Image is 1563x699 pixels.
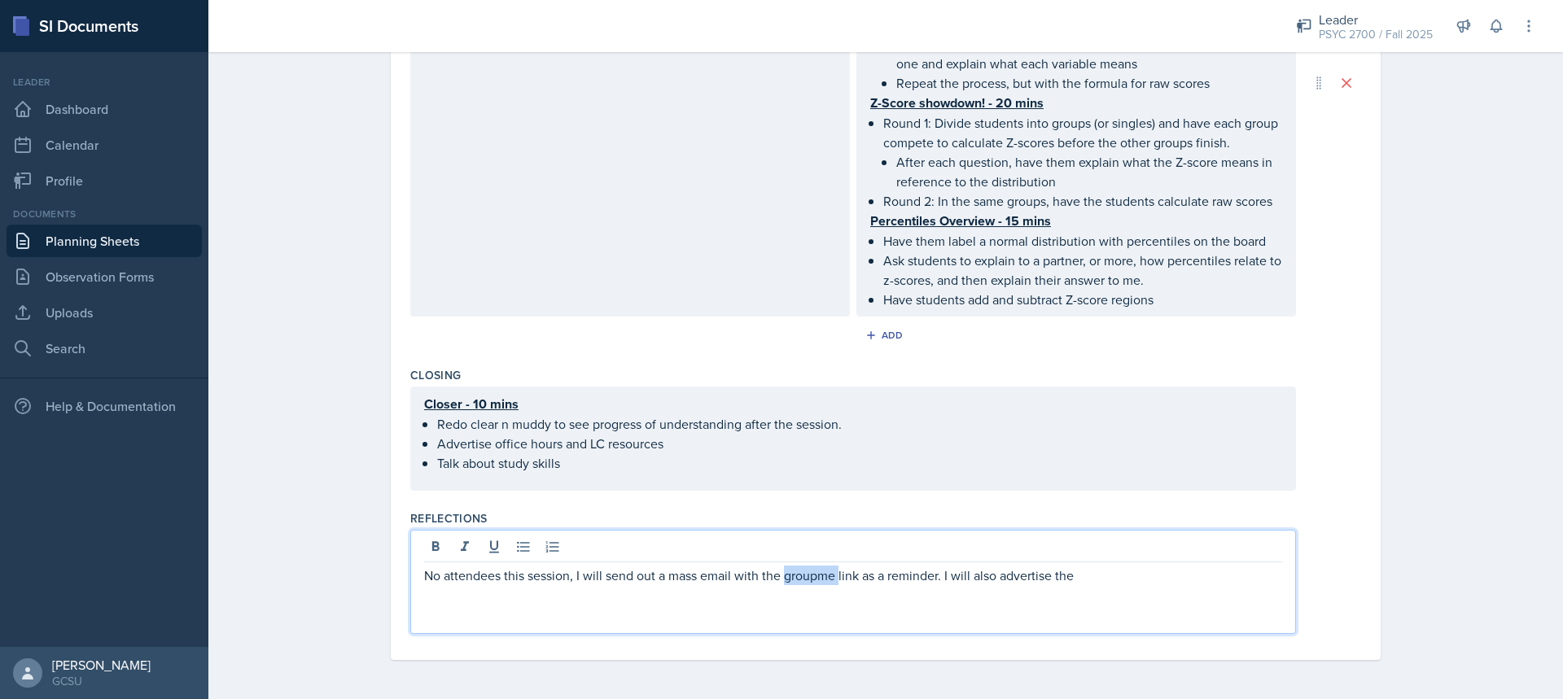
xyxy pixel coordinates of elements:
p: No attendees this session, I will send out a mass email with the groupme link as a reminder. I wi... [424,566,1282,585]
div: GCSU [52,673,151,689]
a: Uploads [7,296,202,329]
p: Have students add and subtract Z-score regions [883,290,1282,309]
u: Z-Score showdown! - 20 mins [870,94,1044,112]
p: Redo clear n muddy to see progress of understanding after the session. [437,414,1282,434]
a: Calendar [7,129,202,161]
p: Repeat the process, but with the formula for raw scores [896,73,1282,93]
u: Closer - 10 mins [424,395,519,413]
p: Have students pick from various Z-score formulas to find the correct one and explain what each va... [896,34,1282,73]
div: Leader [7,75,202,90]
button: Add [860,323,913,347]
div: PSYC 2700 / Fall 2025 [1319,26,1433,43]
div: Leader [1319,10,1433,29]
div: Help & Documentation [7,390,202,422]
p: Talk about study skills [437,453,1282,473]
p: After each question, have them explain what the Z-score means in reference to the distribution [896,152,1282,191]
p: Have them label a normal distribution with percentiles on the board [883,231,1282,251]
label: Reflections [410,510,488,526]
p: Round 2: In the same groups, have the students calculate raw scores [883,191,1282,211]
a: Profile [7,164,202,197]
a: Dashboard [7,93,202,125]
label: Closing [410,367,461,383]
u: Percentiles Overview - 15 mins [870,212,1051,230]
div: Documents [7,207,202,221]
p: Ask students to explain to a partner, or more, how percentiles relate to z-scores, and then expla... [883,251,1282,290]
a: Observation Forms [7,260,202,293]
p: Round 1: Divide students into groups (or singles) and have each group compete to calculate Z-scor... [883,113,1282,152]
div: [PERSON_NAME] [52,657,151,673]
p: Advertise office hours and LC resources [437,434,1282,453]
div: Add [869,329,904,342]
a: Search [7,332,202,365]
a: Planning Sheets [7,225,202,257]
